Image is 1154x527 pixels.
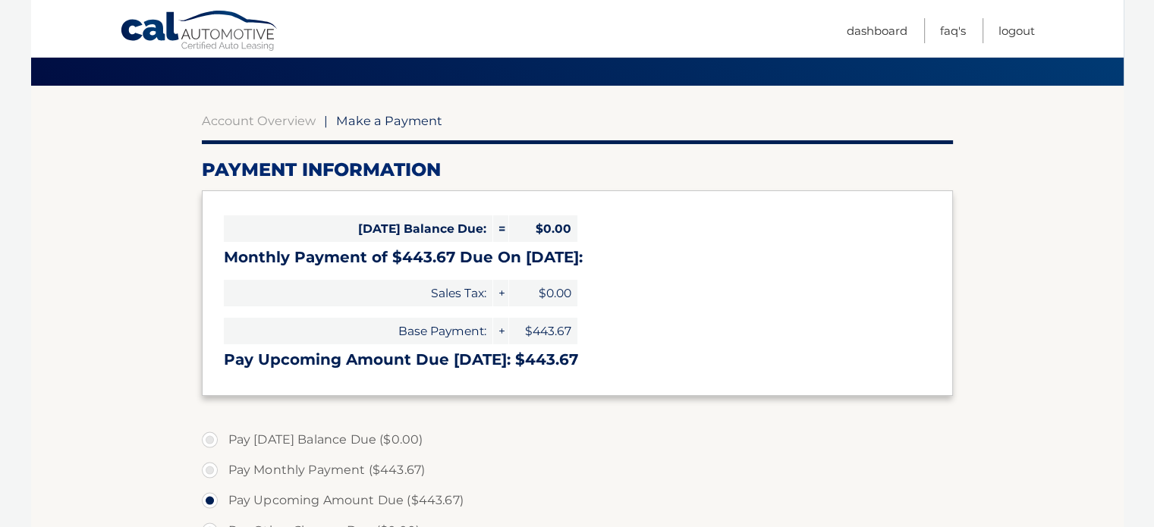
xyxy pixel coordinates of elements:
[493,318,508,344] span: +
[998,18,1035,43] a: Logout
[509,318,577,344] span: $443.67
[202,485,953,516] label: Pay Upcoming Amount Due ($443.67)
[202,158,953,181] h2: Payment Information
[224,350,931,369] h3: Pay Upcoming Amount Due [DATE]: $443.67
[493,215,508,242] span: =
[202,455,953,485] label: Pay Monthly Payment ($443.67)
[847,18,907,43] a: Dashboard
[120,10,279,54] a: Cal Automotive
[224,280,492,306] span: Sales Tax:
[224,318,492,344] span: Base Payment:
[224,248,931,267] h3: Monthly Payment of $443.67 Due On [DATE]:
[202,425,953,455] label: Pay [DATE] Balance Due ($0.00)
[493,280,508,306] span: +
[509,215,577,242] span: $0.00
[940,18,966,43] a: FAQ's
[324,113,328,128] span: |
[202,113,316,128] a: Account Overview
[336,113,442,128] span: Make a Payment
[224,215,492,242] span: [DATE] Balance Due:
[509,280,577,306] span: $0.00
